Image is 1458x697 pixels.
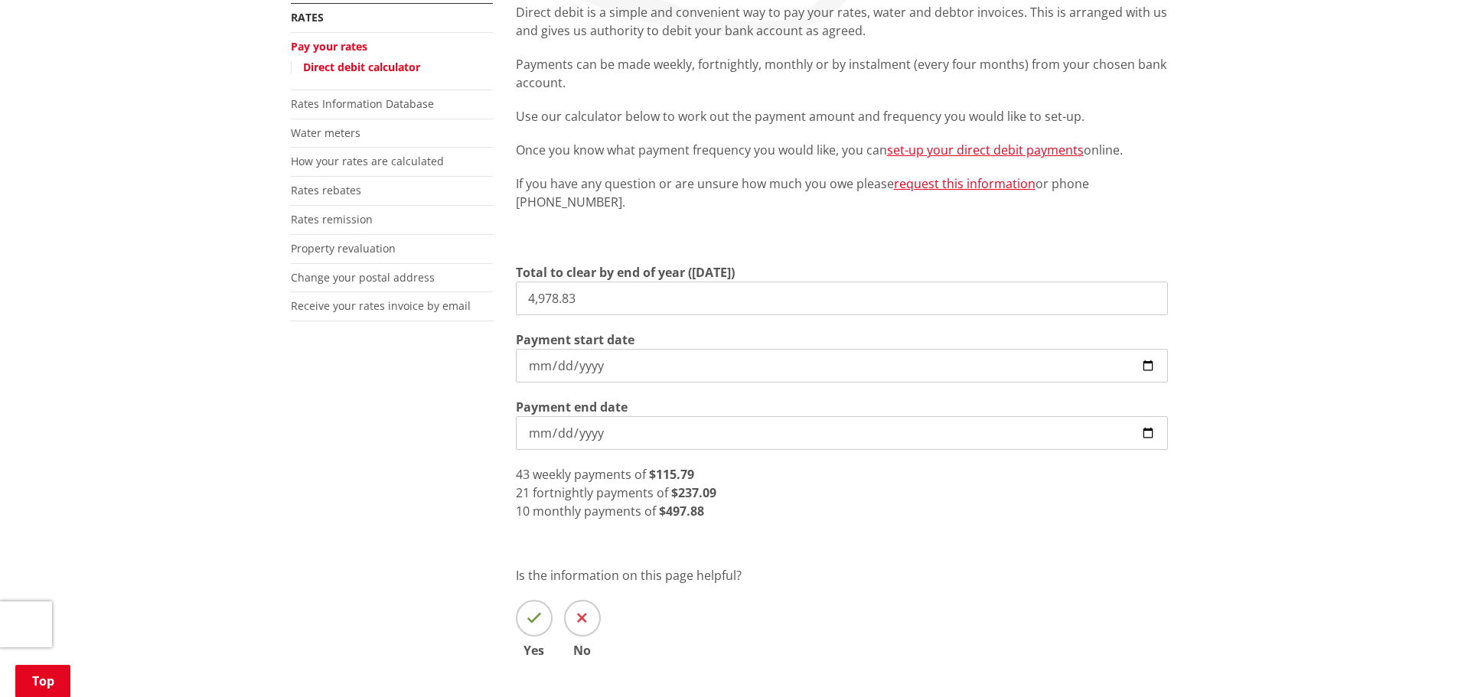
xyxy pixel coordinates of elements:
strong: $497.88 [659,503,704,519]
p: Is the information on this page helpful? [516,566,1168,585]
a: Direct debit calculator [303,60,420,74]
span: No [564,644,601,656]
iframe: Messenger Launcher [1388,633,1443,688]
strong: $115.79 [649,466,694,483]
label: Total to clear by end of year ([DATE]) [516,263,735,282]
p: Use our calculator below to work out the payment amount and frequency you would like to set-up. [516,107,1168,125]
a: request this information [894,175,1036,192]
span: weekly payments of [533,466,646,483]
a: Rates [291,10,324,24]
span: 10 [516,503,530,519]
span: 21 [516,484,530,501]
a: Pay your rates [291,39,367,54]
p: Payments can be made weekly, fortnightly, monthly or by instalment (every four months) from your ... [516,55,1168,92]
a: Change your postal address [291,270,435,285]
p: Once you know what payment frequency you would like, you can online. [516,141,1168,159]
span: monthly payments of [533,503,656,519]
span: Yes [516,644,553,656]
label: Payment start date [516,331,634,349]
a: Top [15,665,70,697]
strong: $237.09 [671,484,716,501]
span: fortnightly payments of [533,484,668,501]
label: Payment end date [516,398,628,416]
a: set-up your direct debit payments [887,142,1084,158]
a: Rates remission [291,212,373,226]
p: If you have any question or are unsure how much you owe please or phone [PHONE_NUMBER]. [516,174,1168,211]
a: Property revaluation [291,241,396,256]
p: Direct debit is a simple and convenient way to pay your rates, water and debtor invoices. This is... [516,3,1168,40]
a: Rates Information Database [291,96,434,111]
a: Water meters [291,125,360,140]
a: Receive your rates invoice by email [291,298,471,313]
a: How your rates are calculated [291,154,444,168]
a: Rates rebates [291,183,361,197]
span: 43 [516,466,530,483]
